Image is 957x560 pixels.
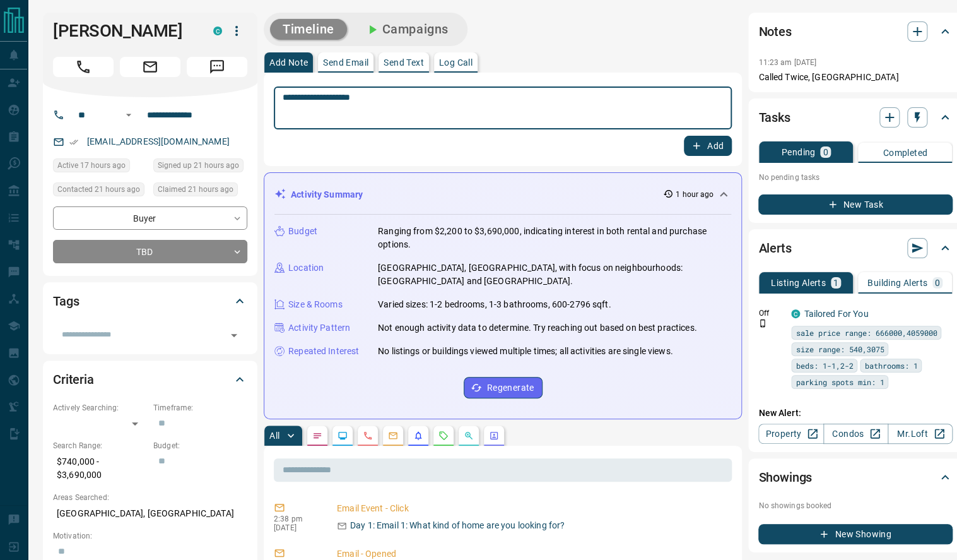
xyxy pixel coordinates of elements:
[888,424,953,444] a: Mr.Loft
[120,57,180,77] span: Email
[796,343,884,355] span: size range: 540,3075
[791,309,800,318] div: condos.ca
[269,431,279,440] p: All
[758,307,784,319] p: Off
[270,19,347,40] button: Timeline
[53,492,247,503] p: Areas Searched:
[758,194,953,215] button: New Task
[378,298,611,311] p: Varied sizes: 1-2 bedrooms, 1-3 bathrooms, 600-2796 sqft.
[213,27,222,35] div: condos.ca
[53,21,194,41] h1: [PERSON_NAME]
[758,58,816,67] p: 11:23 am [DATE]
[225,326,243,344] button: Open
[363,431,373,441] svg: Calls
[413,431,423,441] svg: Listing Alerts
[53,364,247,395] div: Criteria
[439,58,473,67] p: Log Call
[771,278,826,287] p: Listing Alerts
[758,407,953,420] p: New Alert:
[187,57,247,77] span: Message
[53,451,147,486] p: $740,000 - $3,690,000
[464,377,543,398] button: Regenerate
[269,58,308,67] p: Add Note
[352,19,461,40] button: Campaigns
[57,159,126,172] span: Active 17 hours ago
[153,402,247,414] p: Timeframe:
[274,523,318,532] p: [DATE]
[758,467,812,487] h2: Showings
[758,16,953,47] div: Notes
[337,502,727,515] p: Email Event - Click
[158,183,233,196] span: Claimed 21 hours ago
[288,298,343,311] p: Size & Rooms
[323,58,368,67] p: Send Email
[758,71,953,84] p: Called Twice, [GEOGRAPHIC_DATA]
[823,148,828,157] p: 0
[758,500,953,511] p: No showings booked
[883,148,927,157] p: Completed
[288,321,350,335] p: Activity Pattern
[69,138,78,146] svg: Email Verified
[864,359,917,372] span: bathrooms: 1
[796,359,853,372] span: beds: 1-1,2-2
[274,515,318,523] p: 2:38 pm
[53,158,147,176] div: Thu Sep 11 2025
[53,57,114,77] span: Call
[796,326,937,339] span: sale price range: 666000,4059000
[53,240,247,263] div: TBD
[833,278,838,287] p: 1
[53,440,147,451] p: Search Range:
[676,189,713,200] p: 1 hour ago
[288,345,359,358] p: Repeated Interest
[384,58,424,67] p: Send Text
[312,431,322,441] svg: Notes
[378,345,673,358] p: No listings or buildings viewed multiple times; all activities are single views.
[464,431,474,441] svg: Opportunities
[388,431,398,441] svg: Emails
[378,225,731,251] p: Ranging from $2,200 to $3,690,000, indicating interest in both rental and purchase options.
[53,402,147,414] p: Actively Searching:
[53,503,247,524] p: [GEOGRAPHIC_DATA], [GEOGRAPHIC_DATA]
[758,102,953,133] div: Tasks
[935,278,940,287] p: 0
[782,148,816,157] p: Pending
[288,225,317,238] p: Budget
[338,431,348,441] svg: Lead Browsing Activity
[53,182,147,200] div: Thu Sep 11 2025
[53,206,247,230] div: Buyer
[53,530,247,542] p: Motivation:
[684,136,732,156] button: Add
[153,182,247,200] div: Thu Sep 11 2025
[758,233,953,263] div: Alerts
[823,424,888,444] a: Condos
[378,321,697,335] p: Not enough activity data to determine. Try reaching out based on best practices.
[153,440,247,451] p: Budget:
[87,136,230,146] a: [EMAIL_ADDRESS][DOMAIN_NAME]
[867,278,927,287] p: Building Alerts
[758,462,953,492] div: Showings
[758,524,953,544] button: New Showing
[758,21,791,42] h2: Notes
[274,183,731,206] div: Activity Summary1 hour ago
[53,291,79,311] h2: Tags
[158,159,239,172] span: Signed up 21 hours ago
[291,188,363,201] p: Activity Summary
[57,183,140,196] span: Contacted 21 hours ago
[796,376,884,388] span: parking spots min: 1
[758,319,767,328] svg: Push Notification Only
[378,261,731,288] p: [GEOGRAPHIC_DATA], [GEOGRAPHIC_DATA], with focus on neighbourhoods: [GEOGRAPHIC_DATA] and [GEOGRA...
[350,519,565,532] p: Day 1: Email 1: What kind of home are you looking for?
[758,168,953,187] p: No pending tasks
[758,107,790,128] h2: Tasks
[804,309,868,319] a: Tailored For You
[53,286,247,316] div: Tags
[53,369,94,390] h2: Criteria
[758,424,823,444] a: Property
[288,261,324,275] p: Location
[438,431,449,441] svg: Requests
[153,158,247,176] div: Thu Sep 11 2025
[489,431,499,441] svg: Agent Actions
[758,238,791,258] h2: Alerts
[121,107,136,122] button: Open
